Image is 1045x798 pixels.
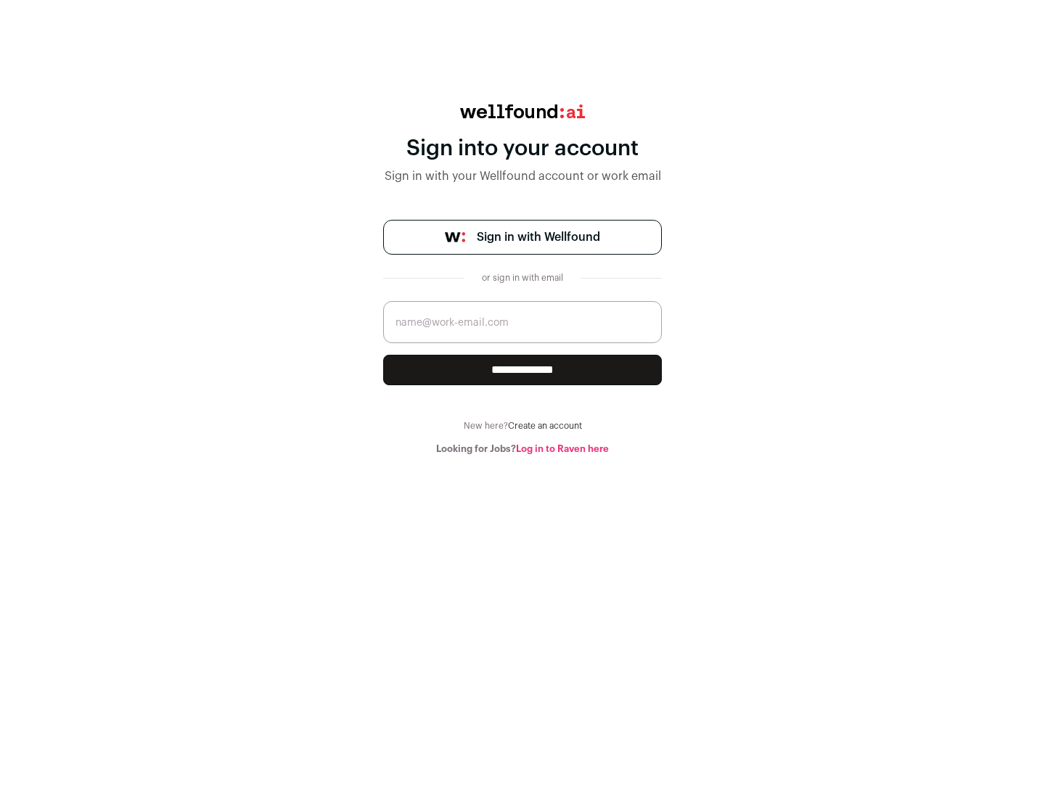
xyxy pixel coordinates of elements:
[383,220,662,255] a: Sign in with Wellfound
[383,136,662,162] div: Sign into your account
[508,421,582,430] a: Create an account
[383,168,662,185] div: Sign in with your Wellfound account or work email
[516,444,609,453] a: Log in to Raven here
[445,232,465,242] img: wellfound-symbol-flush-black-fb3c872781a75f747ccb3a119075da62bfe97bd399995f84a933054e44a575c4.png
[383,420,662,432] div: New here?
[460,104,585,118] img: wellfound:ai
[476,272,569,284] div: or sign in with email
[383,301,662,343] input: name@work-email.com
[477,229,600,246] span: Sign in with Wellfound
[383,443,662,455] div: Looking for Jobs?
